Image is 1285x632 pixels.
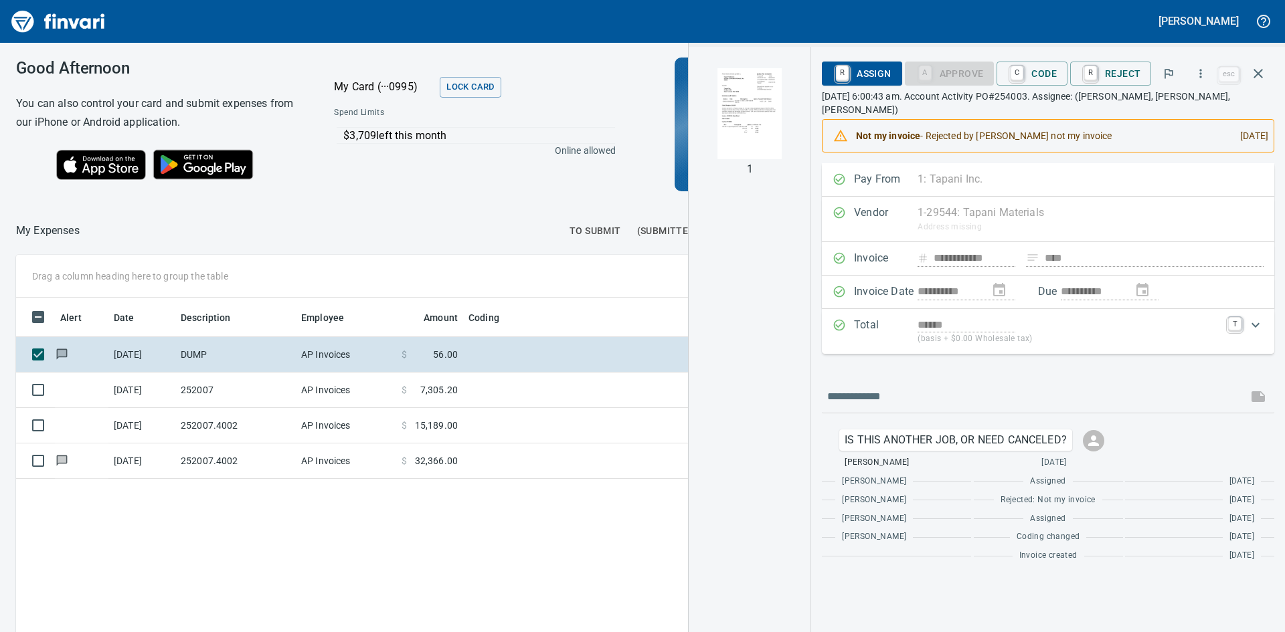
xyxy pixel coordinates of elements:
[1228,317,1241,330] a: T
[822,62,902,86] button: RAssign
[56,150,146,180] img: Download on the App Store
[1186,59,1215,88] button: More
[60,310,82,326] span: Alert
[175,337,296,373] td: DUMP
[1084,66,1097,80] a: R
[842,494,906,507] span: [PERSON_NAME]
[1159,14,1239,28] h5: [PERSON_NAME]
[1070,62,1151,86] button: RReject
[296,443,396,479] td: AP Invoices
[570,223,621,239] span: To Submit
[1229,124,1268,148] div: [DATE]
[1229,549,1254,562] span: [DATE]
[468,310,517,326] span: Coding
[32,270,228,283] p: Drag a column heading here to group the table
[854,317,918,346] p: Total
[905,67,995,78] div: Coding Required
[433,348,458,361] span: 56.00
[175,373,296,408] td: 252007
[181,310,248,326] span: Description
[637,223,698,239] span: (Submitted)
[175,408,296,443] td: 252007.4002
[16,59,301,78] h3: Good Afternoon
[1030,512,1065,526] span: Assigned
[16,223,80,239] nav: breadcrumb
[334,79,434,95] p: My Card (···0995)
[1030,475,1065,488] span: Assigned
[1219,67,1239,82] a: esc
[60,310,99,326] span: Alert
[108,337,175,373] td: [DATE]
[1019,549,1078,562] span: Invoice created
[55,350,69,358] span: Has messages
[822,309,1274,354] div: Expand
[108,373,175,408] td: [DATE]
[108,443,175,479] td: [DATE]
[323,144,616,157] p: Online allowed
[1081,62,1140,85] span: Reject
[822,90,1274,116] p: [DATE] 6:00:43 am. Account Activity PO#254003. Assignee: ([PERSON_NAME], [PERSON_NAME], [PERSON_N...
[334,106,499,120] span: Spend Limits
[845,456,909,469] span: [PERSON_NAME]
[842,530,906,544] span: [PERSON_NAME]
[108,408,175,443] td: [DATE]
[301,310,344,326] span: Employee
[1007,62,1057,85] span: Code
[114,310,152,326] span: Date
[1017,530,1080,544] span: Coding changed
[1215,58,1274,90] span: Close invoice
[1229,530,1254,544] span: [DATE]
[1155,11,1242,31] button: [PERSON_NAME]
[997,62,1067,86] button: CCode
[146,142,261,187] img: Get it on Google Play
[8,5,108,37] img: Finvari
[296,408,396,443] td: AP Invoices
[446,80,494,95] span: Lock Card
[296,373,396,408] td: AP Invoices
[842,512,906,526] span: [PERSON_NAME]
[1229,494,1254,507] span: [DATE]
[402,454,407,467] span: $
[1242,381,1274,413] span: This records your message into the invoice and notifies anyone mentioned
[343,128,614,144] p: $3,709 left this month
[856,124,1229,148] div: - Rejected by [PERSON_NAME] not my invoice
[402,419,407,432] span: $
[55,456,69,465] span: Has messages
[114,310,135,326] span: Date
[468,310,499,326] span: Coding
[918,332,1220,346] p: (basis + $0.00 Wholesale tax)
[301,310,361,326] span: Employee
[1011,66,1023,80] a: C
[406,310,458,326] span: Amount
[842,475,906,488] span: [PERSON_NAME]
[440,77,501,98] button: Lock Card
[402,383,407,397] span: $
[420,383,458,397] span: 7,305.20
[415,454,458,467] span: 32,366.00
[415,419,458,432] span: 15,189.00
[16,94,301,132] h6: You can also control your card and submit expenses from our iPhone or Android application.
[845,432,1067,448] p: IS THIS ANOTHER JOB, OR NEED CANCELED?
[704,68,795,159] img: Page 1
[856,130,920,141] strong: Not my invoice
[1229,475,1254,488] span: [DATE]
[836,66,849,80] a: R
[747,161,753,177] p: 1
[1001,494,1096,507] span: Rejected: Not my invoice
[1229,512,1254,526] span: [DATE]
[833,62,891,85] span: Assign
[175,443,296,479] td: 252007.4002
[181,310,231,326] span: Description
[16,223,80,239] p: My Expenses
[1154,59,1183,88] button: Flag
[296,337,396,373] td: AP Invoices
[424,310,458,326] span: Amount
[402,348,407,361] span: $
[1041,456,1066,469] span: [DATE]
